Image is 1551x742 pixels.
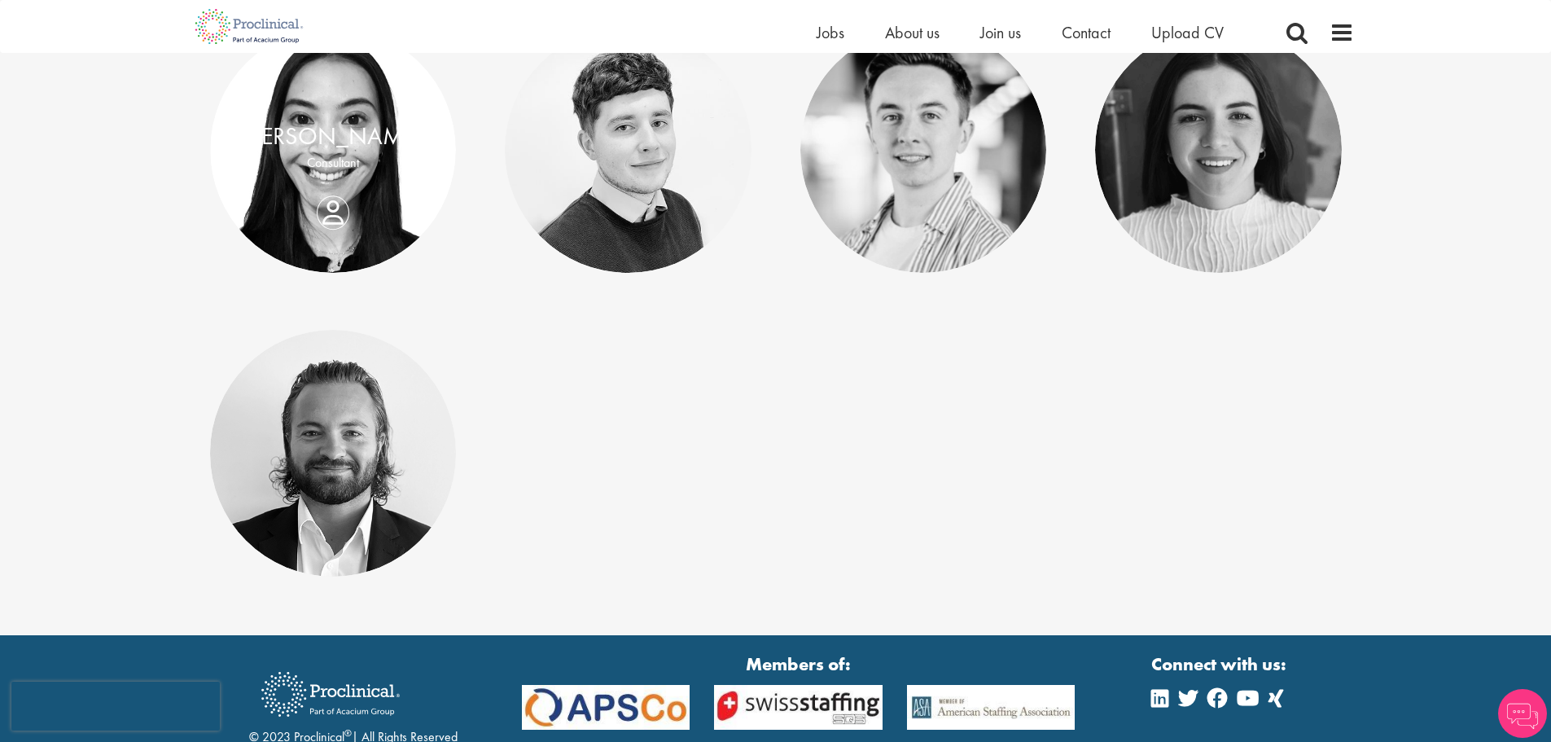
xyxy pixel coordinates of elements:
[885,22,940,43] a: About us
[243,121,423,151] a: [PERSON_NAME]
[11,682,220,731] iframe: reCAPTCHA
[344,727,352,740] sup: ®
[1151,22,1224,43] a: Upload CV
[817,22,844,43] a: Jobs
[249,661,412,728] img: Proclinical Recruitment
[702,685,895,730] img: APSCo
[1498,689,1547,738] img: Chatbot
[226,154,440,173] p: Consultant
[980,22,1021,43] a: Join us
[1062,22,1111,43] a: Contact
[1151,652,1290,677] strong: Connect with us:
[522,652,1076,677] strong: Members of:
[510,685,703,730] img: APSCo
[895,685,1088,730] img: APSCo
